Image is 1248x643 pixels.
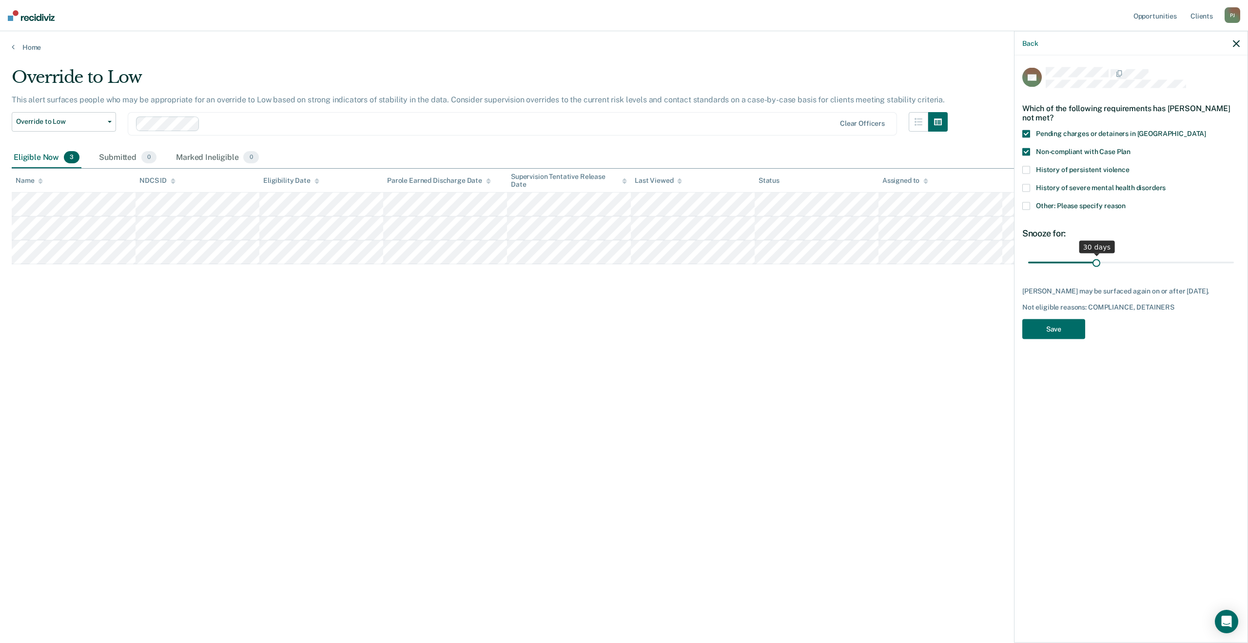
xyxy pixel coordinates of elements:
div: Submitted [97,147,158,169]
span: 0 [243,151,258,164]
span: History of persistent violence [1036,166,1130,174]
img: Recidiviz [8,10,55,21]
div: Open Intercom Messenger [1215,610,1238,633]
div: Clear officers [840,119,885,128]
div: Status [759,176,780,185]
div: Last Viewed [635,176,682,185]
div: Parole Earned Discharge Date [387,176,491,185]
div: Which of the following requirements has [PERSON_NAME] not met? [1022,96,1240,130]
div: NDCS ID [139,176,175,185]
div: P J [1225,7,1240,23]
div: Snooze for: [1022,228,1240,239]
span: Other: Please specify reason [1036,202,1126,210]
span: History of severe mental health disorders [1036,184,1166,192]
div: Assigned to [882,176,928,185]
p: This alert surfaces people who may be appropriate for an override to Low based on strong indicato... [12,95,945,104]
button: Save [1022,319,1085,339]
span: 3 [64,151,79,164]
div: Eligible Now [12,147,81,169]
span: Non-compliant with Case Plan [1036,148,1131,156]
span: Pending charges or detainers in [GEOGRAPHIC_DATA] [1036,130,1206,137]
div: Not eligible reasons: COMPLIANCE, DETAINERS [1022,303,1240,312]
div: Marked Ineligible [174,147,261,169]
a: Home [12,43,1236,52]
button: Back [1022,39,1038,47]
div: Name [16,176,43,185]
div: Override to Low [12,67,948,95]
div: Supervision Tentative Release Date [511,173,627,189]
span: 0 [141,151,156,164]
span: Override to Low [16,117,104,126]
div: Eligibility Date [263,176,319,185]
div: 30 days [1079,240,1115,253]
div: [PERSON_NAME] may be surfaced again on or after [DATE]. [1022,287,1240,295]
